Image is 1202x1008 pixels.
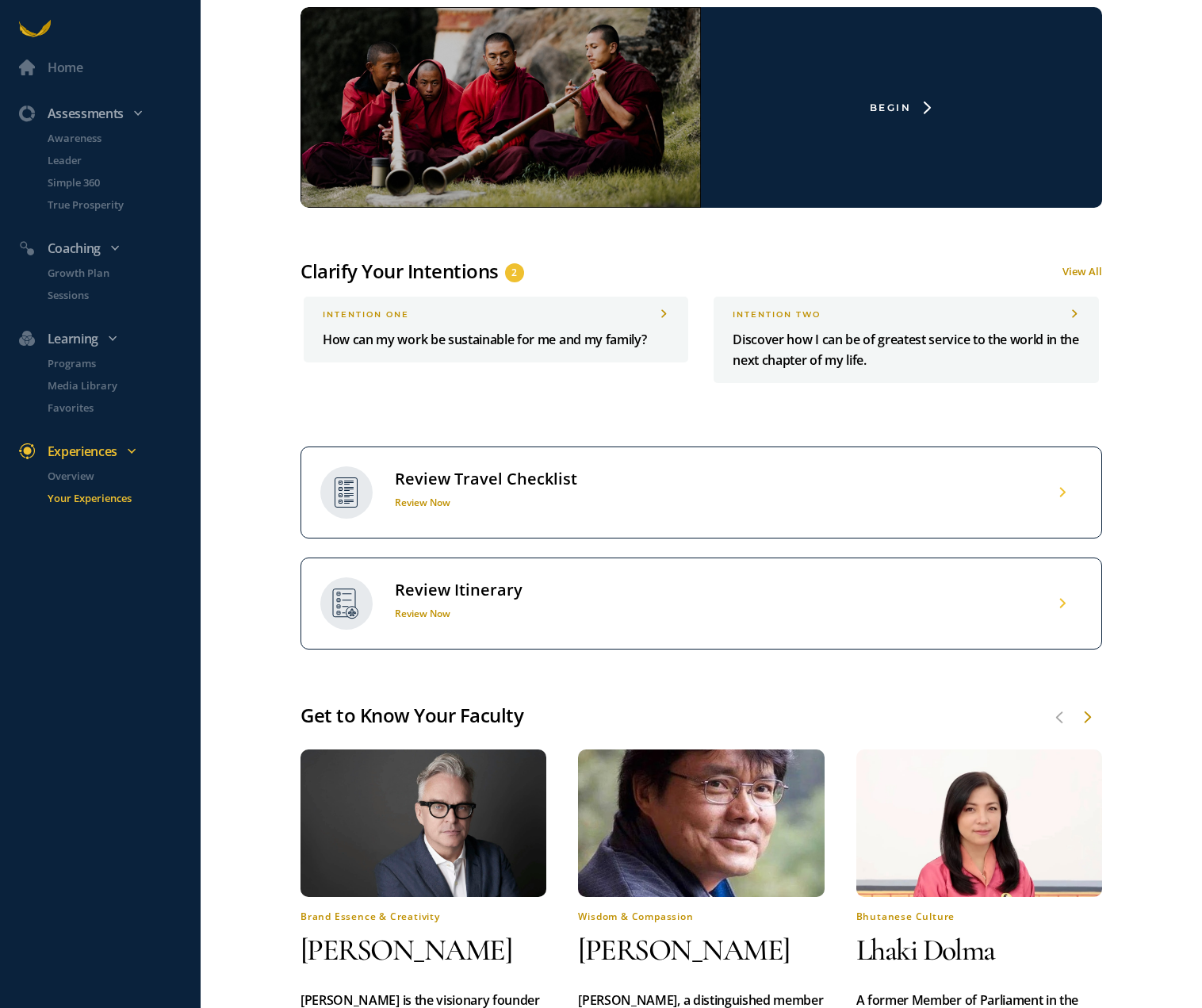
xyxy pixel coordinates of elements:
a: True Prosperity [29,197,201,213]
div: Clarify Your Intentions [300,259,499,284]
p: Leader [48,152,197,168]
a: Favorites [29,400,201,416]
p: Your Experiences [48,490,197,506]
div: Home [48,57,83,78]
div: Learning [10,328,207,349]
a: Leader [29,152,201,168]
div: Assessments [10,103,207,124]
p: Media Library [48,378,197,393]
a: Media Library [29,378,201,393]
h4: Wisdom & Compassion [578,897,824,923]
img: YourQuestWA.jpg [300,7,701,208]
h2: [PERSON_NAME] [578,929,824,971]
p: Growth Plan [48,265,197,281]
img: quest-1756313231849.jpg [300,749,546,897]
a: Simple 360 [29,174,201,190]
a: Programs [29,355,201,371]
p: Favorites [48,400,197,416]
p: Overview [48,468,197,484]
h2: [PERSON_NAME] [300,929,546,971]
img: quest-1756313307132.jpg [856,749,1102,897]
p: True Prosperity [48,197,197,213]
a: Sessions [29,287,201,303]
p: Awareness [48,130,197,146]
div: INTENTION one [323,309,669,320]
h4: Bhutanese Culture [856,897,1102,923]
div: Coaching [10,238,207,259]
img: quest-1756313271785.jpg [578,749,824,897]
a: Growth Plan [29,265,201,281]
div: Get to Know Your Faculty [300,700,1102,730]
h1: Review Now [395,607,523,620]
span: 2 [511,265,517,281]
p: Simple 360 [48,174,197,190]
h2: Lhaki Dolma [856,929,1102,971]
div: INTENTION two [733,309,1079,320]
div: Review Itinerary [395,580,523,600]
p: How can my work be sustainable for me and my family? [323,329,669,350]
div: Begin [870,102,911,114]
h4: Brand Essence & Creativity [300,897,546,923]
a: View All [1062,264,1102,278]
p: Programs [48,355,197,371]
p: Sessions [48,287,197,303]
div: Review Travel Checklist [395,469,577,489]
a: Begin [291,7,1112,208]
a: Your Experiences [29,490,201,506]
a: INTENTION twoDiscover how I can be of greatest service to the world in the next chapter of my life. [714,297,1098,383]
p: Discover how I can be of greatest service to the world in the next chapter of my life. [733,329,1079,370]
a: Awareness [29,130,201,146]
a: Overview [29,468,201,484]
a: INTENTION oneHow can my work be sustainable for me and my family? [304,297,688,362]
h1: Review Now [395,496,577,509]
div: Experiences [10,441,207,462]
